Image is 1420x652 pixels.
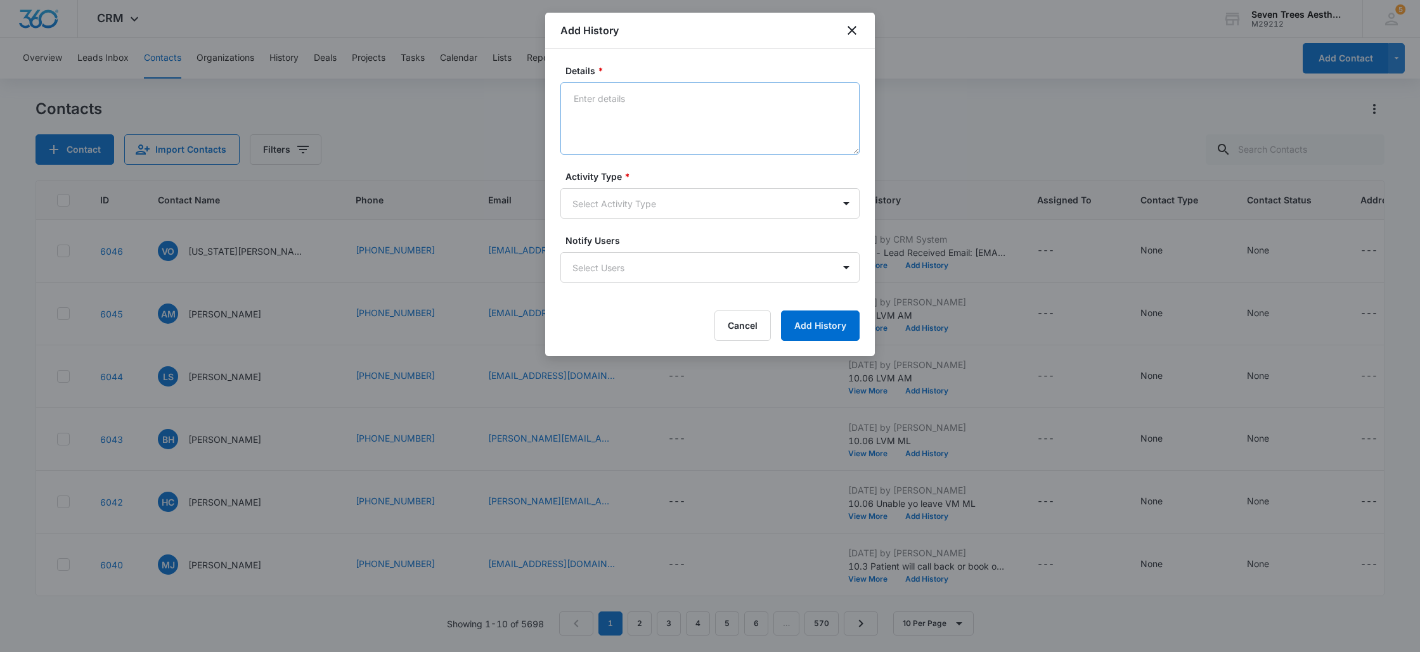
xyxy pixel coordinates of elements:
label: Activity Type [565,170,865,183]
label: Notify Users [565,234,865,247]
label: Details [565,64,865,77]
h1: Add History [560,23,619,38]
button: close [844,23,860,38]
button: Cancel [714,310,771,341]
button: Add History [781,310,860,341]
